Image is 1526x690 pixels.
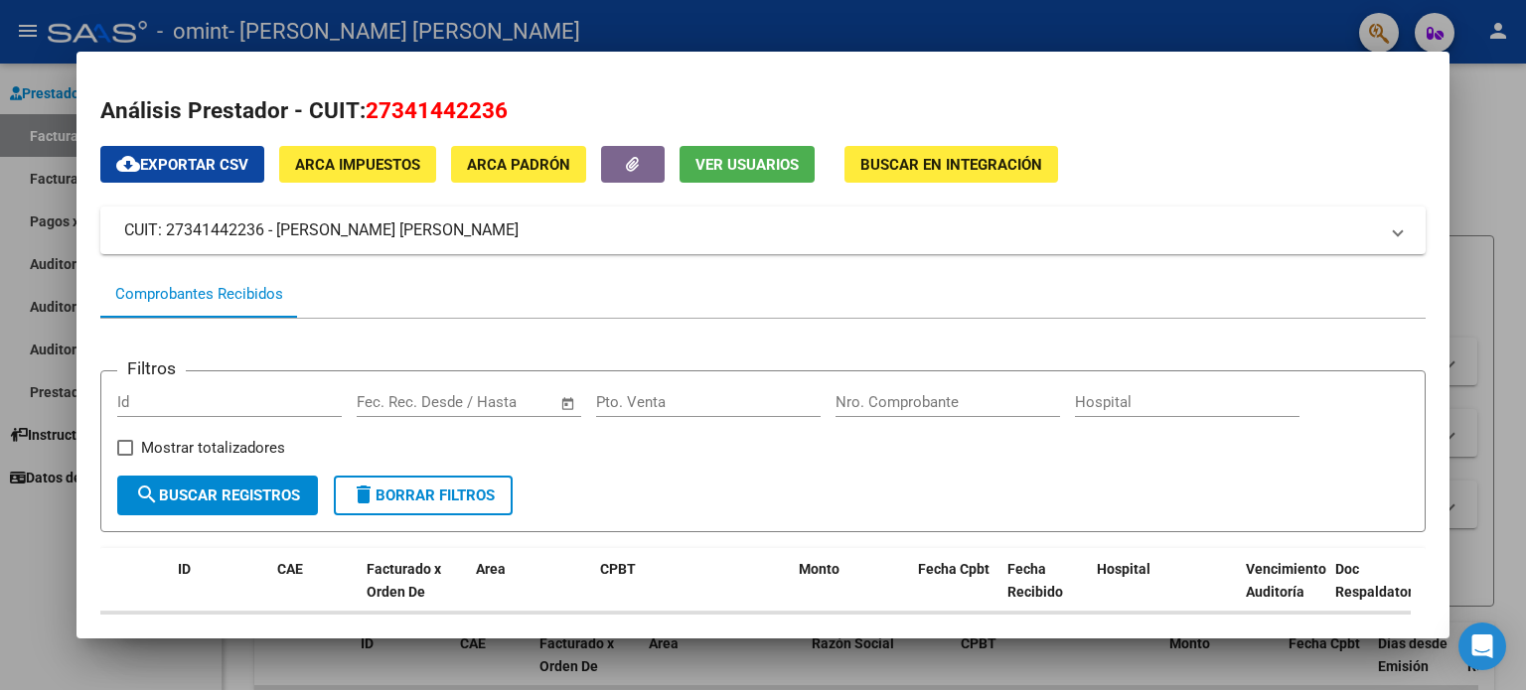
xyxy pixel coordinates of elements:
span: ID [178,561,191,577]
span: Buscar en Integración [860,156,1042,174]
span: Mostrar totalizadores [141,436,285,460]
mat-expansion-panel-header: CUIT: 27341442236 - [PERSON_NAME] [PERSON_NAME] [100,207,1426,254]
datatable-header-cell: Fecha Recibido [999,548,1089,635]
mat-icon: delete [352,483,376,506]
span: Fecha Recibido [1007,561,1063,600]
span: 27341442236 [366,97,508,123]
datatable-header-cell: Fecha Cpbt [910,548,999,635]
datatable-header-cell: Doc Respaldatoria [1327,548,1447,635]
span: Fecha Cpbt [918,561,990,577]
input: Start date [357,393,421,411]
button: ARCA Impuestos [279,146,436,183]
span: ARCA Impuestos [295,156,420,174]
datatable-header-cell: Area [468,548,592,635]
span: Ver Usuarios [695,156,799,174]
datatable-header-cell: Facturado x Orden De [359,548,468,635]
button: Exportar CSV [100,146,264,183]
span: Monto [799,561,839,577]
datatable-header-cell: ID [170,548,269,635]
datatable-header-cell: CAE [269,548,359,635]
mat-icon: cloud_download [116,152,140,176]
div: Open Intercom Messenger [1458,622,1506,670]
datatable-header-cell: Hospital [1089,548,1238,635]
button: Open calendar [556,392,579,415]
span: Facturado x Orden De [367,561,441,600]
span: Vencimiento Auditoría [1246,561,1326,600]
button: Buscar en Integración [844,146,1058,183]
div: Comprobantes Recibidos [115,283,283,306]
span: Hospital [1097,561,1150,577]
datatable-header-cell: Monto [791,548,910,635]
span: CAE [277,561,303,577]
span: Buscar Registros [135,486,300,504]
h3: Filtros [117,355,186,381]
button: Ver Usuarios [680,146,815,183]
button: Borrar Filtros [334,476,513,515]
mat-icon: search [135,483,159,506]
datatable-header-cell: Vencimiento Auditoría [1238,548,1327,635]
input: End date [439,393,535,411]
span: Area [476,561,506,577]
datatable-header-cell: CPBT [592,548,791,635]
span: Exportar CSV [116,156,248,174]
button: Buscar Registros [117,476,318,515]
button: ARCA Padrón [451,146,586,183]
h2: Análisis Prestador - CUIT: [100,94,1426,128]
span: Doc Respaldatoria [1335,561,1425,600]
span: CPBT [600,561,636,577]
mat-panel-title: CUIT: 27341442236 - [PERSON_NAME] [PERSON_NAME] [124,218,1378,242]
span: ARCA Padrón [467,156,570,174]
span: Borrar Filtros [352,486,495,504]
